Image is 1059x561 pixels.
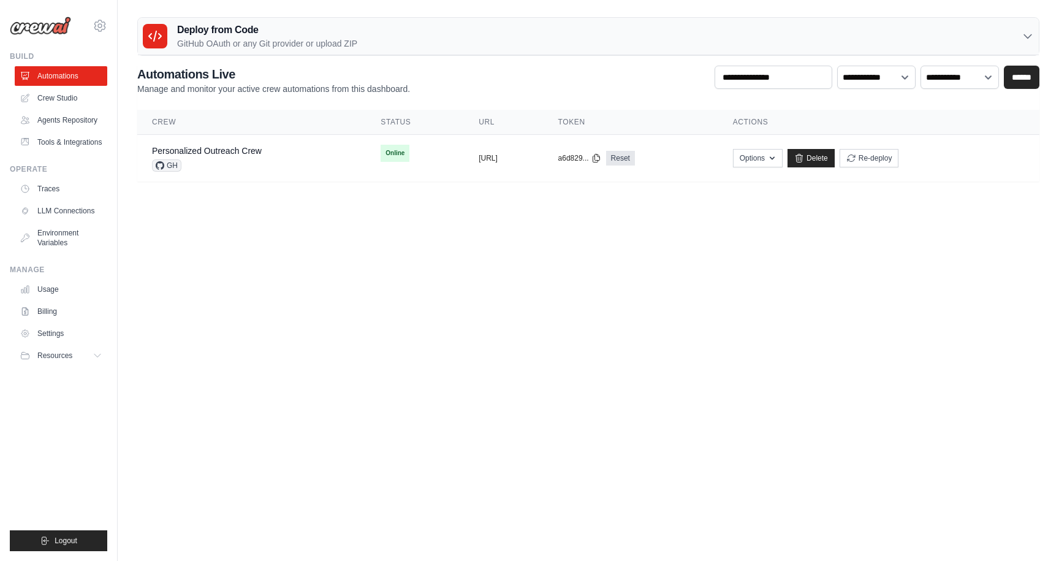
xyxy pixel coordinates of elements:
[137,83,410,95] p: Manage and monitor your active crew automations from this dashboard.
[381,145,409,162] span: Online
[606,151,635,166] a: Reset
[788,149,835,167] a: Delete
[152,159,181,172] span: GH
[15,132,107,152] a: Tools & Integrations
[10,52,107,61] div: Build
[464,110,543,135] th: URL
[15,280,107,299] a: Usage
[15,66,107,86] a: Automations
[558,153,601,163] button: a6d829...
[10,164,107,174] div: Operate
[15,179,107,199] a: Traces
[177,23,357,37] h3: Deploy from Code
[15,88,107,108] a: Crew Studio
[544,110,718,135] th: Token
[137,110,366,135] th: Crew
[15,201,107,221] a: LLM Connections
[15,223,107,253] a: Environment Variables
[55,536,77,546] span: Logout
[15,110,107,130] a: Agents Repository
[10,265,107,275] div: Manage
[15,324,107,343] a: Settings
[15,346,107,365] button: Resources
[10,530,107,551] button: Logout
[152,146,262,156] a: Personalized Outreach Crew
[998,502,1059,561] iframe: Chat Widget
[718,110,1039,135] th: Actions
[733,149,783,167] button: Options
[137,66,410,83] h2: Automations Live
[10,17,71,35] img: Logo
[37,351,72,361] span: Resources
[366,110,464,135] th: Status
[177,37,357,50] p: GitHub OAuth or any Git provider or upload ZIP
[840,149,899,167] button: Re-deploy
[15,302,107,321] a: Billing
